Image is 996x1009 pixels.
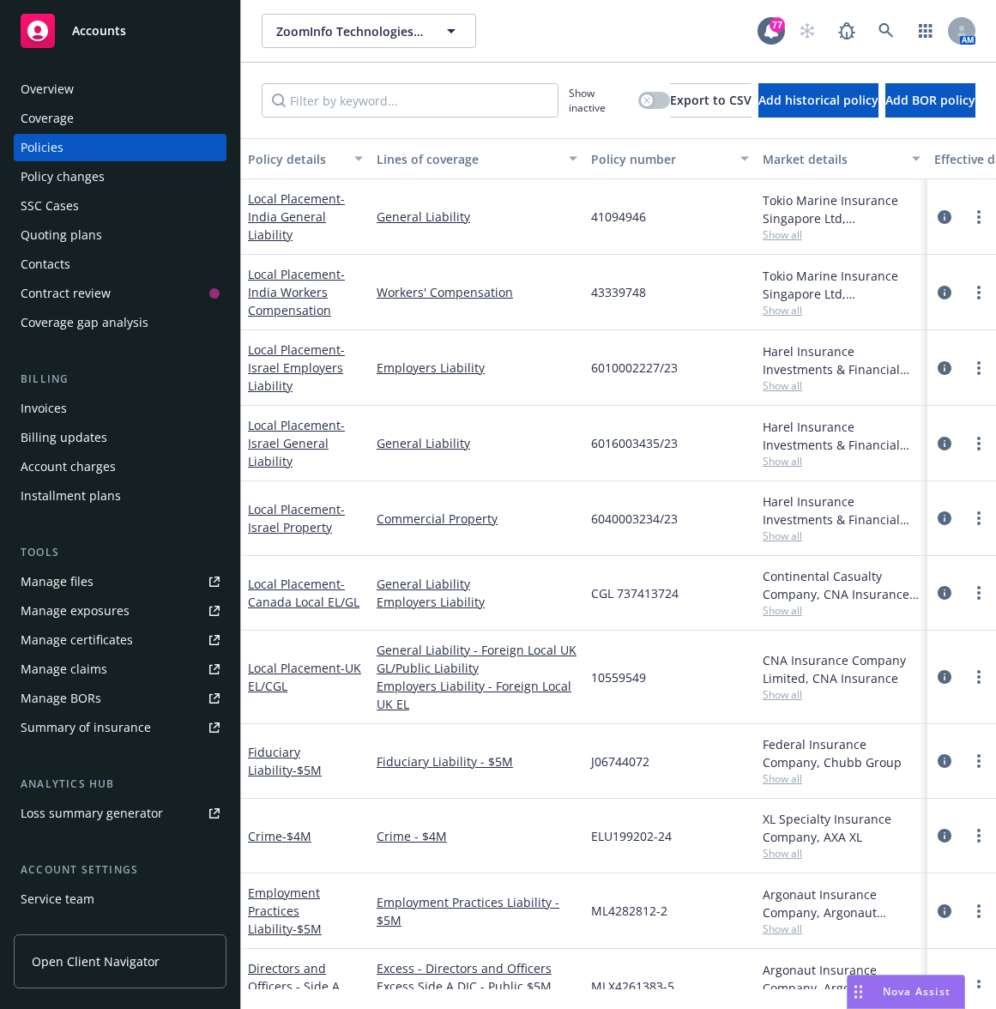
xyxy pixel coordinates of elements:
[14,251,226,278] a: Contacts
[248,660,361,694] a: Local Placement
[591,827,672,845] span: ELU199202-24
[14,280,226,307] a: Contract review
[14,192,226,220] a: SSC Cases
[591,434,678,452] span: 6016003435/23
[969,901,989,921] a: more
[763,529,921,543] span: Show all
[248,501,345,535] a: Local Placement
[14,915,226,942] a: Sales relationships
[14,568,226,595] a: Manage files
[591,668,646,686] span: 10559549
[869,14,903,48] a: Search
[591,283,646,301] span: 43339748
[591,510,678,528] span: 6040003234/23
[670,92,752,108] span: Export to CSV
[377,641,577,677] a: General Liability - Foreign Local UK GL/Public Liability
[14,861,226,879] div: Account settings
[763,191,921,227] div: Tokio Marine Insurance Singapore Ltd, [GEOGRAPHIC_DATA] Marine America, Prudent Insurance Brokers...
[282,828,311,844] span: - $4M
[21,885,94,913] div: Service team
[14,482,226,510] a: Installment plans
[377,510,577,528] a: Commercial Property
[763,961,921,997] div: Argonaut Insurance Company, Argonaut Insurance Company (Argo)
[14,800,226,827] a: Loss summary generator
[584,138,756,179] button: Policy number
[377,593,577,611] a: Employers Liability
[21,309,148,336] div: Coverage gap analysis
[262,14,476,48] button: ZoomInfo Technologies, Inc.
[14,776,226,793] div: Analytics hub
[763,921,921,936] span: Show all
[763,687,921,702] span: Show all
[241,138,370,179] button: Policy details
[32,952,160,970] span: Open Client Navigator
[21,105,74,132] div: Coverage
[377,893,577,929] a: Employment Practices Liability - $5M
[934,358,955,378] a: circleInformation
[969,207,989,227] a: more
[14,656,226,683] a: Manage claims
[21,280,111,307] div: Contract review
[14,685,226,712] a: Manage BORs
[248,417,345,469] a: Local Placement
[763,603,921,618] span: Show all
[670,83,752,118] button: Export to CSV
[969,825,989,846] a: more
[847,975,965,1009] button: Nova Assist
[763,651,921,687] div: CNA Insurance Company Limited, CNA Insurance
[276,22,425,40] span: ZoomInfo Technologies, Inc.
[763,492,921,529] div: Harel Insurance Investments & Financial Services Limited, Madanes
[969,667,989,687] a: more
[248,341,345,394] span: - Israel Employers Liability
[377,434,577,452] a: General Liability
[591,902,667,920] span: ML4282812-2
[591,208,646,226] span: 41094946
[591,359,678,377] span: 6010002227/23
[248,341,345,394] a: Local Placement
[763,735,921,771] div: Federal Insurance Company, Chubb Group
[934,667,955,687] a: circleInformation
[969,508,989,529] a: more
[934,825,955,846] a: circleInformation
[758,83,878,118] button: Add historical policy
[14,597,226,625] a: Manage exposures
[248,885,322,937] a: Employment Practices Liability
[763,454,921,468] span: Show all
[293,762,322,778] span: - $5M
[248,266,345,318] a: Local Placement
[763,810,921,846] div: XL Specialty Insurance Company, AXA XL
[934,508,955,529] a: circleInformation
[14,424,226,451] a: Billing updates
[248,266,345,318] span: - India Workers Compensation
[14,453,226,480] a: Account charges
[885,92,975,108] span: Add BOR policy
[293,921,322,937] span: - $5M
[14,371,226,388] div: Billing
[763,303,921,317] span: Show all
[377,283,577,301] a: Workers' Compensation
[770,17,785,33] div: 77
[885,83,975,118] button: Add BOR policy
[21,656,107,683] div: Manage claims
[248,417,345,469] span: - Israel General Liability
[969,358,989,378] a: more
[591,584,679,602] span: CGL 737413724
[934,433,955,454] a: circleInformation
[763,418,921,454] div: Harel Insurance Investments & Financial Services Limited, Madanes
[763,227,921,242] span: Show all
[830,14,864,48] a: Report a Bug
[21,626,133,654] div: Manage certificates
[569,86,631,115] span: Show inactive
[248,190,345,243] a: Local Placement
[21,482,121,510] div: Installment plans
[21,568,94,595] div: Manage files
[591,752,649,770] span: J06744072
[248,744,322,778] a: Fiduciary Liability
[248,576,359,610] a: Local Placement
[763,567,921,603] div: Continental Casualty Company, CNA Insurance, EgR Inc.
[21,192,79,220] div: SSC Cases
[377,677,577,713] a: Employers Liability - Foreign Local UK EL
[14,395,226,422] a: Invoices
[591,977,674,995] span: MLX4261383-5
[370,138,584,179] button: Lines of coverage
